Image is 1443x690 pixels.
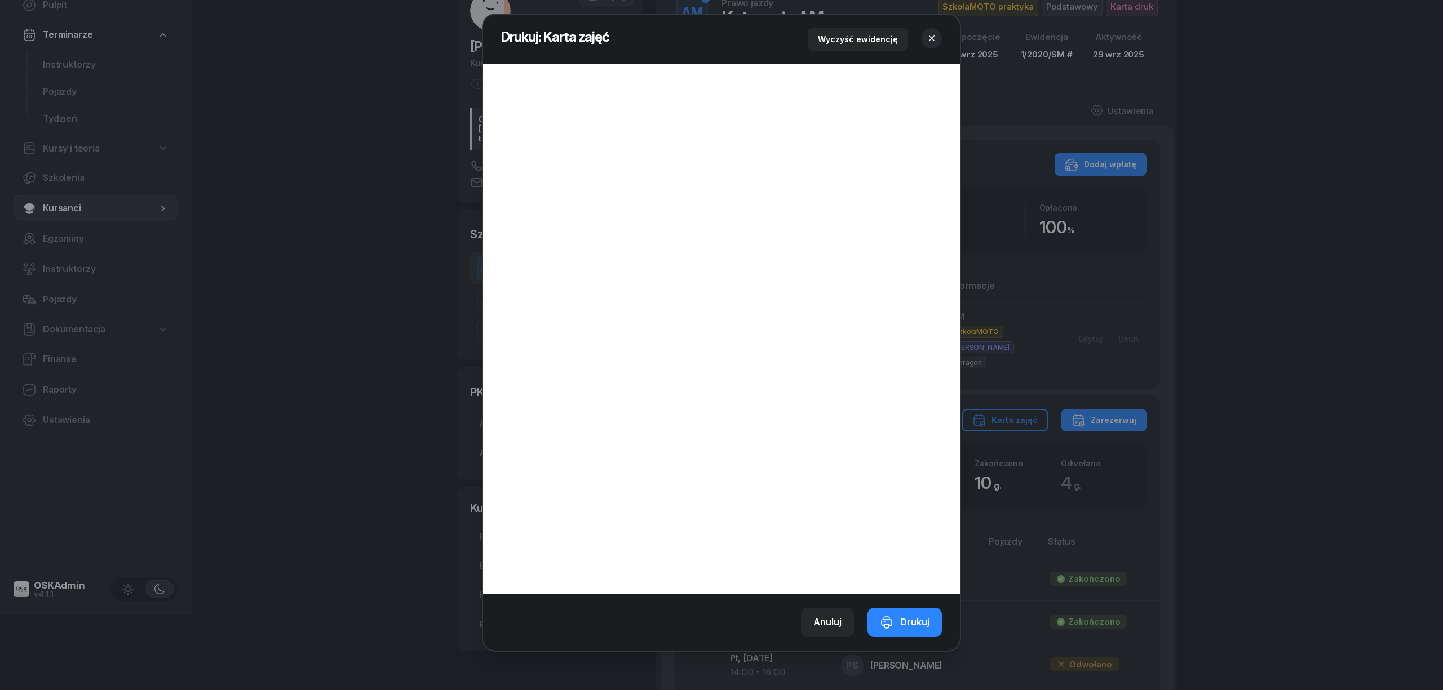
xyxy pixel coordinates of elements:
[808,28,908,51] button: Wyczyść ewidencję
[501,29,609,45] span: Drukuj: Karta zajęć
[818,33,898,46] div: Wyczyść ewidencję
[880,615,929,630] div: Drukuj
[813,615,842,630] div: Anuluj
[867,608,942,637] button: Drukuj
[801,608,854,637] button: Anuluj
